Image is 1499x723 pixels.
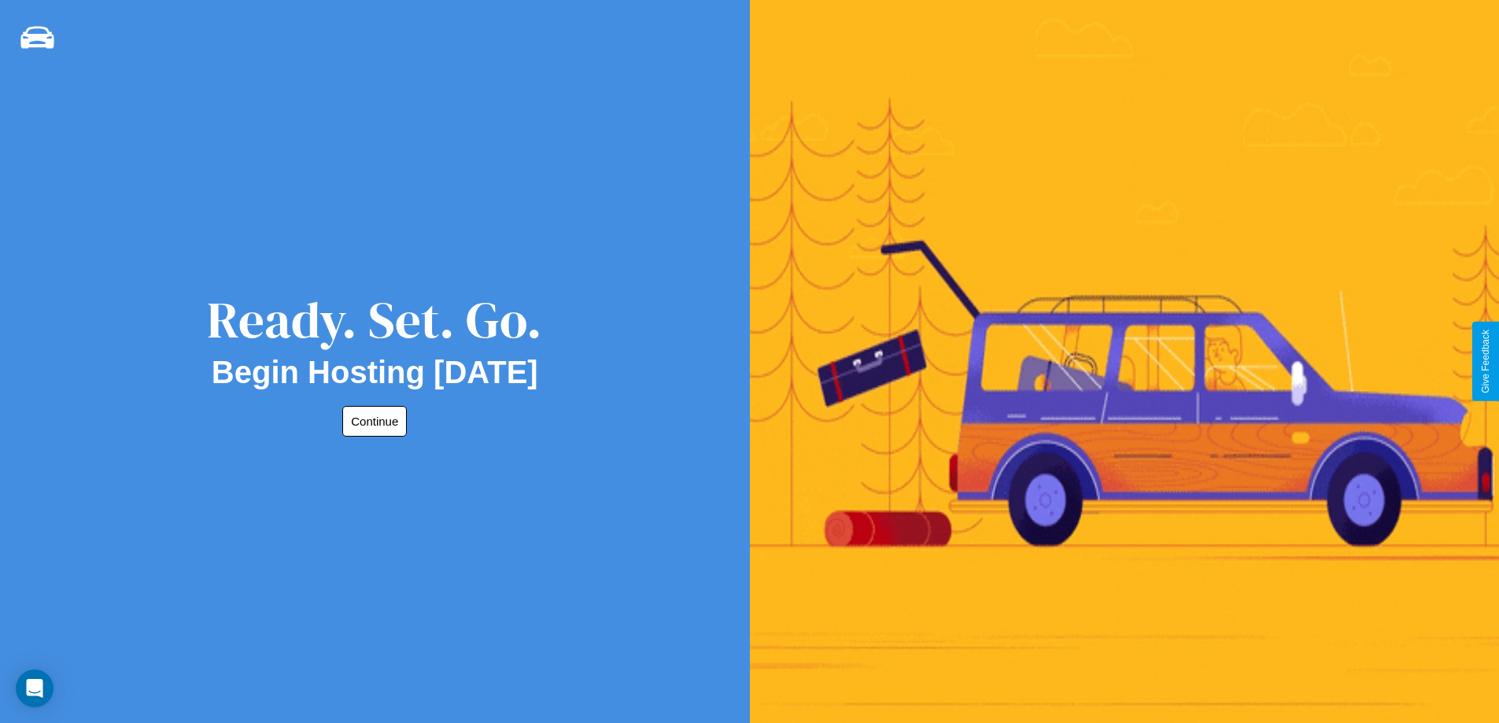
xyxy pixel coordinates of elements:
[207,285,542,355] div: Ready. Set. Go.
[342,406,407,437] button: Continue
[212,355,538,390] h2: Begin Hosting [DATE]
[1480,330,1491,393] div: Give Feedback
[16,670,54,707] div: Open Intercom Messenger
